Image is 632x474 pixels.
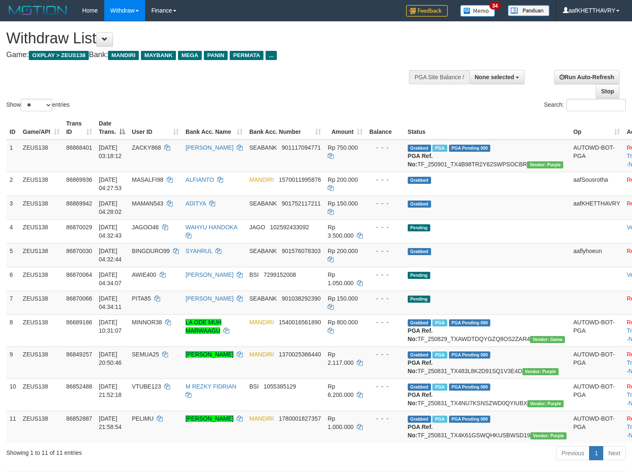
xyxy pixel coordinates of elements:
span: [DATE] 04:34:11 [99,295,122,310]
td: ZEUS138 [20,411,63,443]
th: Bank Acc. Name: activate to sort column ascending [182,116,246,140]
a: SYAHRUL [186,248,213,254]
td: TF_250831_TX483L8K2D91SQ1V3E4D [404,346,570,379]
span: Vendor URL: https://trx4.1velocity.biz [522,368,559,375]
a: WAHYU HANDOKA [186,224,237,231]
span: Marked by aafkaynarin [432,319,447,326]
th: Balance [366,116,404,140]
span: PGA Pending [449,384,491,391]
span: [DATE] 21:58:54 [99,415,122,430]
th: Game/API: activate to sort column ascending [20,116,63,140]
span: MANDIRI [249,319,274,326]
b: PGA Ref. No: [408,359,433,374]
td: aaflyhoeun [570,243,623,267]
span: BINGDURO99 [132,248,170,254]
span: Copy 901117094771 to clipboard [282,144,321,151]
span: 86852887 [66,415,92,422]
th: Bank Acc. Number: activate to sort column ascending [246,116,324,140]
span: Vendor URL: https://trx4.1velocity.biz [530,432,567,439]
span: Rp 200.000 [328,176,358,183]
span: Rp 3.500.000 [328,224,354,239]
span: [DATE] 04:32:43 [99,224,122,239]
div: PGA Site Balance / [409,70,469,84]
span: MANDIRI [108,51,139,60]
span: MAMAN543 [132,200,163,207]
div: - - - [369,350,401,359]
h4: Game: Bank: [6,51,413,59]
button: None selected [469,70,525,84]
span: None selected [475,74,514,80]
span: SEABANK [249,248,277,254]
span: [DATE] 21:52:18 [99,383,122,398]
span: Rp 750.000 [328,144,358,151]
span: PERMATA [230,51,263,60]
span: Rp 1.050.000 [328,271,354,286]
img: Button%20Memo.svg [460,5,495,17]
td: 2 [6,172,20,196]
span: Rp 150.000 [328,200,358,207]
th: User ID: activate to sort column ascending [128,116,182,140]
td: AUTOWD-BOT-PGA [570,411,623,443]
span: 86689186 [66,319,92,326]
span: SEABANK [249,200,277,207]
td: aafSousrotha [570,172,623,196]
span: SEABANK [249,144,277,151]
span: Grabbed [408,384,431,391]
span: Grabbed [408,177,431,184]
span: MANDIRI [249,351,274,358]
td: AUTOWD-BOT-PGA [570,379,623,411]
img: panduan.png [508,5,549,16]
td: 1 [6,140,20,172]
span: Copy 102592433092 to clipboard [270,224,309,231]
span: Grabbed [408,145,431,152]
span: Copy 901038292390 to clipboard [282,295,321,302]
b: PGA Ref. No: [408,391,433,406]
span: PGA Pending [449,416,491,423]
span: BSI [249,271,259,278]
th: Trans ID: activate to sort column ascending [63,116,95,140]
span: MANDIRI [249,415,274,422]
td: ZEUS138 [20,196,63,219]
span: 86870066 [66,295,92,302]
td: ZEUS138 [20,172,63,196]
span: [DATE] 03:18:12 [99,144,122,159]
a: 1 [589,446,603,460]
span: [DATE] 04:34:07 [99,271,122,286]
b: PGA Ref. No: [408,153,433,168]
td: TF_250831_TX4NU7KSNSZWD0QYIUBX [404,379,570,411]
th: ID [6,116,20,140]
span: Grabbed [408,416,431,423]
span: Grabbed [408,351,431,359]
span: 86868401 [66,144,92,151]
span: [DATE] 04:28:02 [99,200,122,215]
span: PITA85 [132,295,151,302]
span: [DATE] 04:32:44 [99,248,122,263]
a: M REZKY FIDRIAN [186,383,236,390]
td: aafKHETTHAVRY [570,196,623,219]
span: Vendor URL: https://trx4.1velocity.biz [527,161,563,168]
span: 86870064 [66,271,92,278]
th: Date Trans.: activate to sort column descending [95,116,128,140]
div: - - - [369,414,401,423]
b: PGA Ref. No: [408,424,433,439]
span: [DATE] 04:27:53 [99,176,122,191]
label: Search: [544,99,626,111]
span: VTUBE123 [132,383,161,390]
input: Search: [567,99,626,111]
td: 6 [6,267,20,291]
td: ZEUS138 [20,314,63,346]
td: TF_250901_TX4B98TR2Y62SWPSOCBR [404,140,570,172]
a: Stop [596,84,619,98]
div: - - - [369,271,401,279]
td: 7 [6,291,20,314]
a: [PERSON_NAME] [186,271,233,278]
span: Marked by aafsreyleap [432,351,447,359]
td: 11 [6,411,20,443]
span: Pending [408,272,430,279]
span: PGA Pending [449,351,491,359]
span: Copy 1055385129 to clipboard [263,383,296,390]
span: Copy 7299152008 to clipboard [263,271,296,278]
span: 86869942 [66,200,92,207]
b: PGA Ref. No: [408,327,433,342]
span: Rp 6.200.000 [328,383,354,398]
